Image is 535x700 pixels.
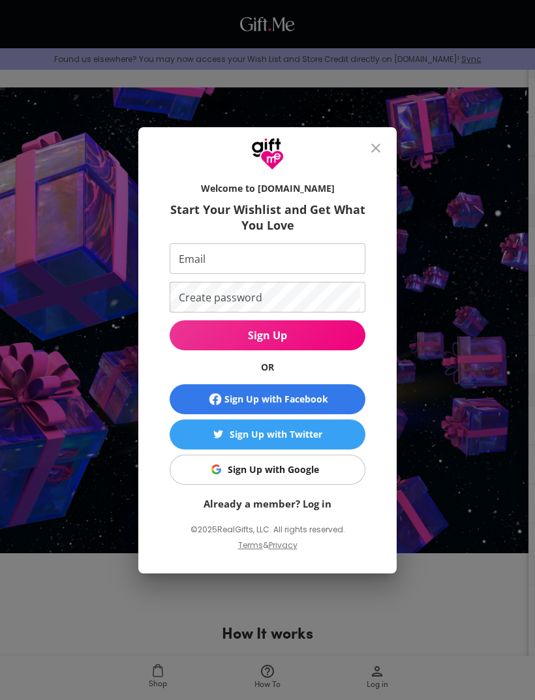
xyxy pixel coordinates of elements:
h6: OR [170,361,365,374]
a: Privacy [269,540,298,551]
div: Sign Up with Twitter [230,427,322,442]
span: Sign Up [170,328,365,342]
button: Sign Up with Facebook [170,384,365,414]
img: Sign Up with Twitter [213,429,223,439]
img: Sign Up with Google [211,464,221,474]
p: & [263,538,269,563]
div: Sign Up with Facebook [224,392,328,406]
a: Terms [238,540,263,551]
img: GiftMe Logo [251,138,284,170]
button: close [360,132,391,164]
button: Sign Up with TwitterSign Up with Twitter [170,419,365,449]
a: Already a member? Log in [204,497,331,510]
h6: Welcome to [DOMAIN_NAME] [170,182,365,195]
p: © 2025 RealGifts, LLC. All rights reserved. [170,521,365,538]
button: Sign Up [170,320,365,350]
h6: Start Your Wishlist and Get What You Love [170,202,365,233]
div: Sign Up with Google [228,463,319,477]
button: Sign Up with GoogleSign Up with Google [170,455,365,485]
